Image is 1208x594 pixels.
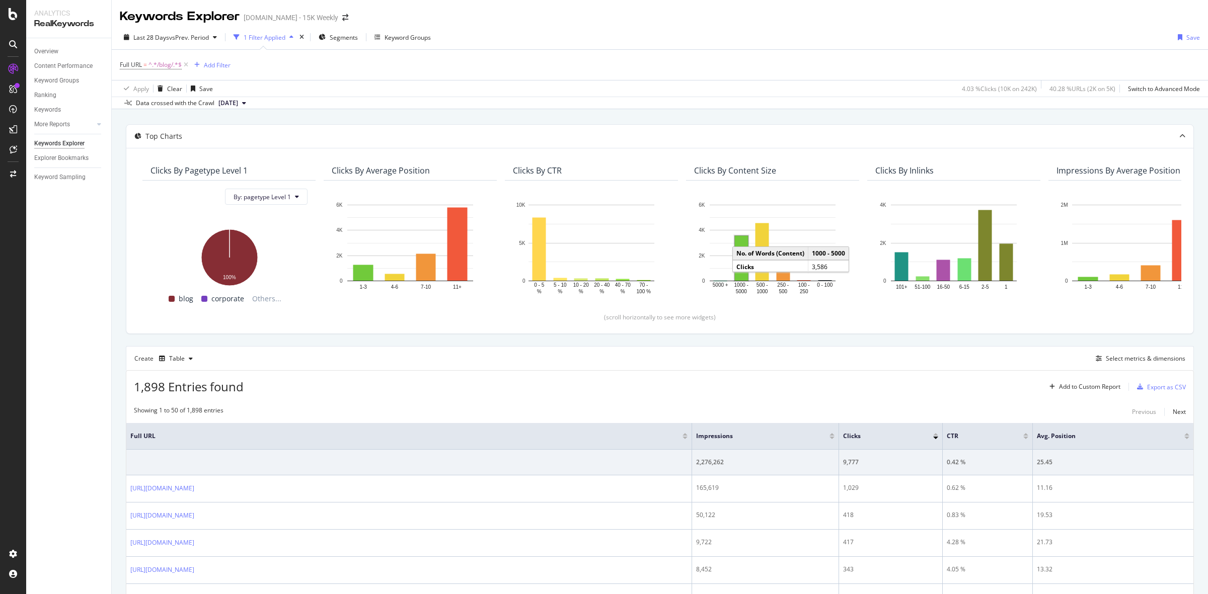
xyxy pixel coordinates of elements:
text: 6-15 [959,284,969,290]
span: corporate [211,293,244,305]
div: 1,029 [843,483,938,492]
div: Ranking [34,90,56,101]
span: Others... [248,293,285,305]
a: Overview [34,46,104,57]
text: 0 - 100 [817,283,833,288]
text: 250 [800,289,808,294]
svg: A chart. [875,200,1032,295]
div: Keyword Sampling [34,172,86,183]
text: 500 [779,289,787,294]
div: Clicks By Average Position [332,165,430,176]
text: 5K [519,240,525,246]
button: [DATE] [214,97,250,109]
a: More Reports [34,119,94,130]
div: (scroll horizontally to see more widgets) [138,313,1181,321]
text: 4-6 [1116,284,1123,290]
a: [URL][DOMAIN_NAME] [130,538,194,548]
button: Clear [154,80,182,97]
text: 101+ [896,284,908,290]
div: Clicks By CTR [513,165,562,176]
text: 6K [699,202,705,208]
div: 50,122 [696,511,835,520]
text: 4K [336,228,343,233]
text: 2-5 [981,284,989,290]
svg: A chart. [694,200,851,295]
text: 5 - 10 [554,283,567,288]
span: Full URL [130,432,667,441]
text: % [599,289,604,294]
div: Add Filter [204,61,231,69]
div: 4.05 % [947,565,1028,574]
div: Clicks By Inlinks [875,165,934,176]
text: 0 [1065,278,1068,284]
span: blog [179,293,193,305]
span: = [143,60,147,69]
svg: A chart. [513,200,670,295]
button: Save [1174,29,1200,45]
a: Content Performance [34,61,104,71]
text: % [621,289,625,294]
button: Previous [1132,406,1156,418]
div: Next [1173,407,1186,416]
div: Add to Custom Report [1059,384,1120,390]
div: 418 [843,511,938,520]
div: 165,619 [696,483,835,492]
button: Next [1173,406,1186,418]
button: Add to Custom Report [1045,379,1120,395]
a: [URL][DOMAIN_NAME] [130,483,194,493]
text: 4K [699,228,705,233]
span: 2025 Sep. 15th [218,99,238,108]
text: 10 - 20 [573,283,589,288]
button: Apply [120,80,149,97]
div: Keywords Explorer [34,138,85,149]
text: 100 % [637,289,651,294]
button: Export as CSV [1133,379,1186,395]
div: 13.32 [1037,565,1189,574]
div: 4.03 % Clicks ( 10K on 242K ) [962,84,1037,93]
div: Switch to Advanced Mode [1128,84,1200,93]
div: [DOMAIN_NAME] - 15K Weekly [244,13,338,23]
text: % [558,289,562,294]
button: 1 Filter Applied [230,29,297,45]
button: Last 28 DaysvsPrev. Period [120,29,221,45]
div: 8,452 [696,565,835,574]
div: 1 Filter Applied [244,33,285,42]
span: By: pagetype Level 1 [234,193,291,201]
div: A chart. [150,224,308,287]
button: Switch to Advanced Mode [1124,80,1200,97]
a: Keyword Sampling [34,172,104,183]
div: 11.16 [1037,483,1189,492]
div: Previous [1132,407,1156,416]
text: 70 - [639,283,648,288]
span: ^.*/blog/.*$ [148,58,182,72]
span: Avg. Position [1037,432,1169,441]
span: Impressions [696,432,814,441]
div: Content Performance [34,61,93,71]
text: 1-3 [1084,284,1092,290]
text: 250 - [777,283,789,288]
text: 1-3 [359,284,367,290]
div: RealKeywords [34,18,103,30]
span: Full URL [120,60,142,69]
text: 1000 [757,289,768,294]
text: 0 [340,278,343,284]
text: 2K [336,253,343,259]
text: 11+ [1178,284,1186,290]
text: 16-50 [937,284,950,290]
div: Apply [133,84,149,93]
div: Showing 1 to 50 of 1,898 entries [134,406,223,418]
div: Keywords [34,105,61,115]
text: 1 [1005,284,1008,290]
div: Save [1186,33,1200,42]
div: Explorer Bookmarks [34,153,89,163]
iframe: Intercom live chat [1174,560,1198,584]
a: Explorer Bookmarks [34,153,104,163]
text: 2K [880,240,886,246]
div: 343 [843,565,938,574]
a: [URL][DOMAIN_NAME] [130,511,194,521]
text: 4K [880,202,886,208]
text: 1M [1061,240,1068,246]
div: Analytics [34,8,103,18]
span: Segments [330,33,358,42]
